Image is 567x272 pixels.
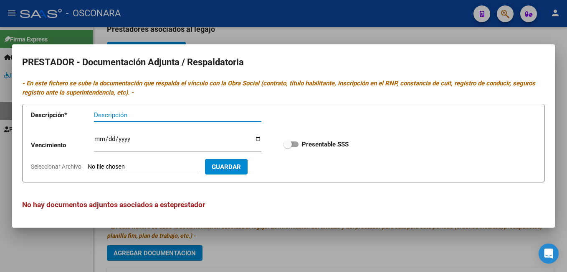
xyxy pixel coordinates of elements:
span: prestador [174,200,205,209]
span: Seleccionar Archivo [31,163,81,170]
button: Guardar [205,159,248,174]
p: Descripción [31,110,94,120]
i: - En este fichero se sube la documentación que respalda el vínculo con la Obra Social (contrato, ... [22,80,535,97]
p: Vencimiento [31,141,94,150]
h2: PRESTADOR - Documentación Adjunta / Respaldatoria [22,54,545,70]
span: Guardar [212,163,241,171]
div: Open Intercom Messenger [539,244,559,264]
h3: No hay documentos adjuntos asociados a este [22,199,545,210]
strong: Presentable SSS [302,141,349,148]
